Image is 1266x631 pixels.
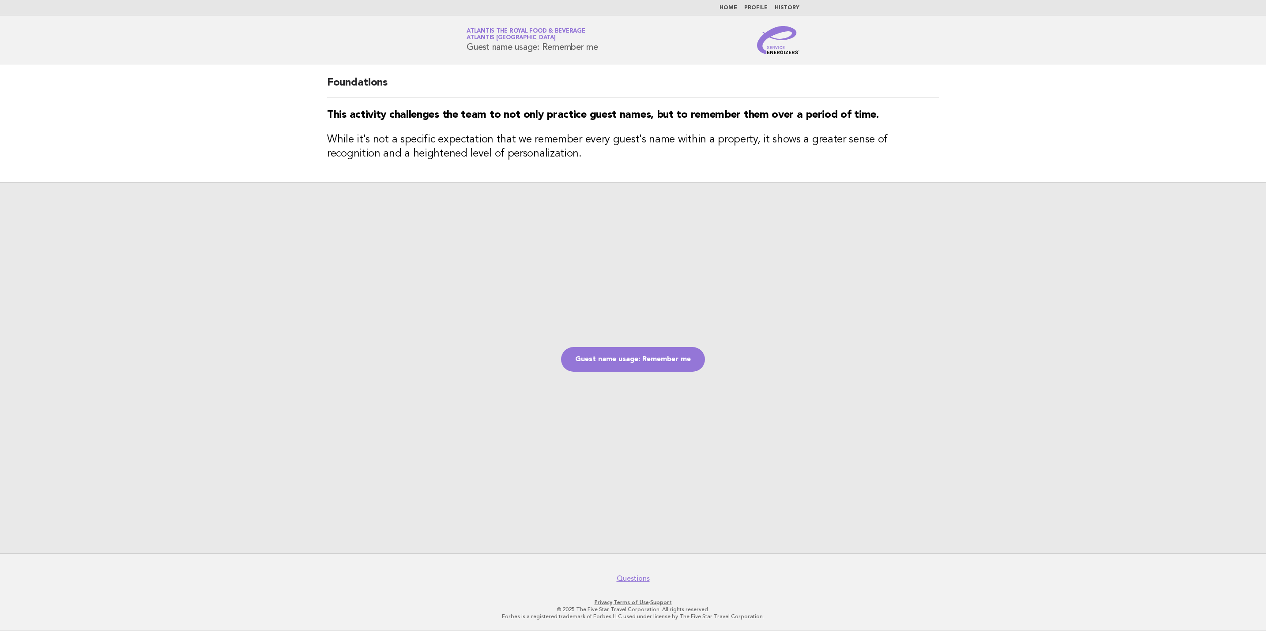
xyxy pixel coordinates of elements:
[720,5,737,11] a: Home
[327,76,939,97] h2: Foundations
[650,599,672,605] a: Support
[775,5,799,11] a: History
[617,574,650,583] a: Questions
[744,5,768,11] a: Profile
[363,599,903,606] p: · ·
[614,599,649,605] a: Terms of Use
[327,133,939,161] h3: While it's not a specific expectation that we remember every guest's name within a property, it s...
[561,347,705,372] a: Guest name usage: Remember me
[467,28,585,41] a: Atlantis the Royal Food & BeverageAtlantis [GEOGRAPHIC_DATA]
[467,29,598,52] h1: Guest name usage: Remember me
[595,599,612,605] a: Privacy
[467,35,556,41] span: Atlantis [GEOGRAPHIC_DATA]
[363,613,903,620] p: Forbes is a registered trademark of Forbes LLC used under license by The Five Star Travel Corpora...
[363,606,903,613] p: © 2025 The Five Star Travel Corporation. All rights reserved.
[757,26,799,54] img: Service Energizers
[327,110,879,120] strong: This activity challenges the team to not only practice guest names, but to remember them over a p...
